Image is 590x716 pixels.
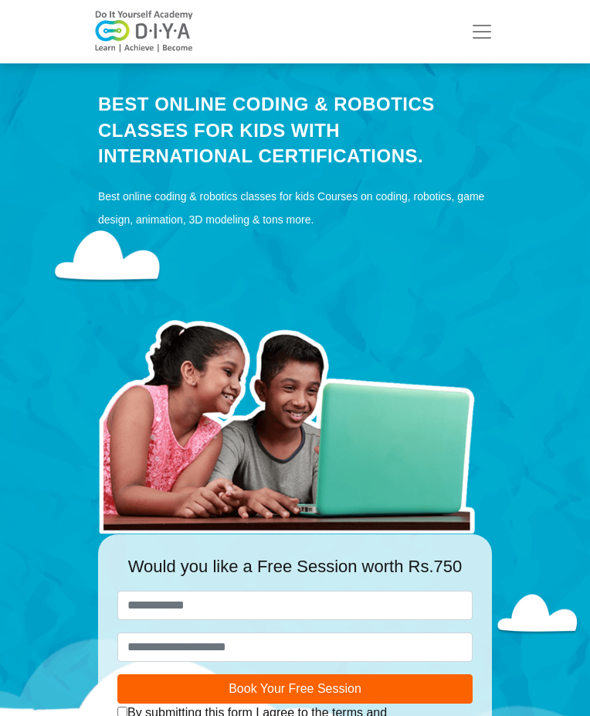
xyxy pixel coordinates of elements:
[98,239,492,535] img: home-prod.png
[98,185,492,231] div: Best online coding & robotics classes for kids Courses on coding, robotics, game design, animatio...
[117,554,473,591] div: Would you like a Free Session worth Rs.750
[117,674,473,704] button: Book Your Free Session
[98,72,492,169] div: Best Online Coding & Robotics Classes for kids with International Certifications.
[460,16,504,47] button: Toggle navigation
[229,682,361,695] span: Book Your Free Session
[86,10,202,53] img: logo-v2.png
